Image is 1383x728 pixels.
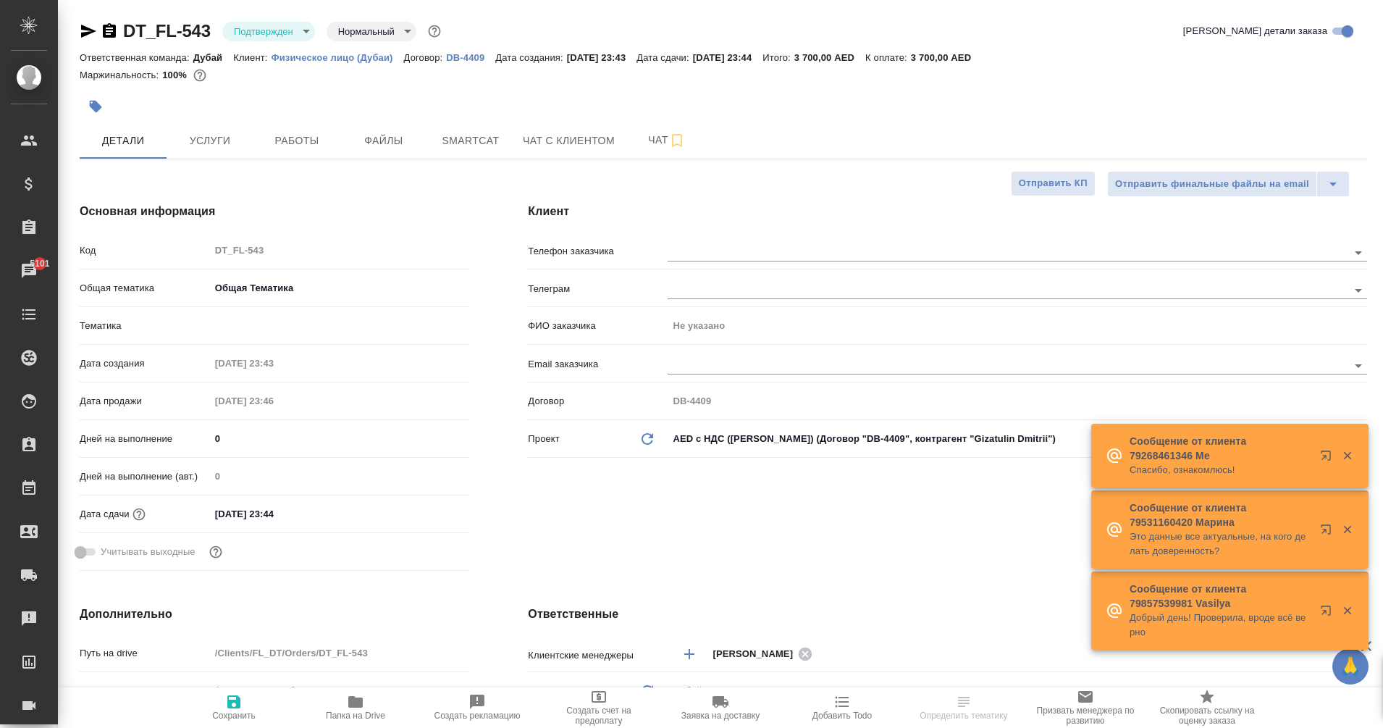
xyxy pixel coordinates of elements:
input: Пустое поле [210,390,337,411]
p: Спасибо, ознакомлюсь! [1130,463,1311,477]
span: Отправить КП [1019,175,1088,192]
p: Email заказчика [528,357,668,372]
h4: Дополнительно [80,606,470,623]
a: DT_FL-543 [123,21,211,41]
button: Определить тематику [903,687,1025,728]
div: ​ [210,314,471,338]
p: Дней на выполнение [80,432,210,446]
button: Скопировать ссылку для ЯМессенджера [80,22,97,40]
button: Добавить менеджера [672,637,707,671]
button: Если добавить услуги и заполнить их объемом, то дата рассчитается автоматически [130,505,148,524]
span: [PERSON_NAME] [712,647,802,661]
p: DB-4409 [446,52,495,63]
button: Создать счет на предоплату [538,687,660,728]
p: К оплате: [865,52,911,63]
p: Общая тематика [80,281,210,296]
p: Физическое лицо (Дубаи) [272,52,404,63]
button: Призвать менеджера по развитию [1025,687,1146,728]
span: Определить тематику [920,711,1007,721]
button: Открыть в новой вкладке [1311,441,1346,476]
input: ✎ Введи что-нибудь [210,428,471,449]
button: Папка на Drive [295,687,416,728]
span: Детали [88,132,158,150]
a: 5101 [4,253,54,289]
input: ✎ Введи что-нибудь [210,680,471,701]
p: Тематика [80,319,210,333]
button: 0.00 AED; [190,66,209,85]
button: Отправить финальные файлы на email [1107,171,1317,197]
p: Маржинальность: [80,70,162,80]
input: Пустое поле [210,353,337,374]
p: Телеграм [528,282,668,296]
button: Добавить Todo [781,687,903,728]
p: Телефон заказчика [528,244,668,259]
span: Призвать менеджера по развитию [1033,706,1138,726]
div: AED c НДС ([PERSON_NAME]) (Договор "DB-4409", контрагент "Gizatulin Dmitrii") [668,427,1367,451]
p: Это данные все актуальные, на кого делать доверенность? [1130,530,1311,558]
p: Дата создания [80,356,210,371]
h4: Ответственные [528,606,1367,623]
p: Сообщение от клиента 79268461346 Me [1130,434,1311,463]
p: Дней на выполнение (авт.) [80,469,210,484]
span: [PERSON_NAME] детали заказа [1183,24,1327,38]
span: Услуги [175,132,245,150]
h4: Основная информация [80,203,470,220]
span: Сохранить [212,711,256,721]
p: Добрый день! Проверила, вроде всё верно [1130,611,1311,640]
button: Заявка на доставку [660,687,781,728]
p: Код [80,243,210,258]
p: 3 700,00 AED [794,52,865,63]
input: Пустое поле [210,643,471,664]
button: Открыть в новой вкладке [1311,596,1346,631]
input: Пустое поле [668,315,1367,336]
button: Open [1348,356,1369,376]
button: Отправить КП [1011,171,1096,196]
p: Сообщение от клиента 79857539981 Vasilya [1130,582,1311,611]
button: Создать рекламацию [416,687,538,728]
button: Выбери, если сб и вс нужно считать рабочими днями для выполнения заказа. [206,543,225,561]
button: Закрыть [1332,449,1362,462]
span: Папка на Drive [326,711,385,721]
div: Подтвержден [222,22,315,41]
input: ✎ Введи что-нибудь [210,503,337,524]
button: Закрыть [1332,523,1362,536]
span: Smartcat [436,132,505,150]
span: 5101 [21,256,58,271]
span: Создать рекламацию [434,711,521,721]
span: Отправить финальные файлы на email [1115,176,1309,193]
button: Добавить тэг [80,91,112,122]
p: Итого: [762,52,794,63]
p: 100% [162,70,190,80]
p: Дата сдачи: [636,52,692,63]
p: Дата сдачи [80,507,130,522]
p: Клиентские менеджеры [528,648,668,663]
a: Физическое лицо (Дубаи) [272,51,404,63]
input: Пустое поле [668,390,1367,411]
div: [PERSON_NAME] [712,645,817,663]
button: Открыть в новой вкладке [1311,515,1346,550]
button: Подтвержден [230,25,298,38]
p: 3 700,00 AED [911,52,982,63]
p: [DATE] 23:43 [567,52,637,63]
span: Добавить Todo [812,711,872,721]
p: ФИО заказчика [528,319,668,333]
p: Дата создания: [495,52,566,63]
div: split button [1107,171,1350,197]
p: Сообщение от клиента 79531160420 Марина [1130,501,1311,530]
p: Ответственная команда: [80,52,193,63]
div: Дубай [668,679,1367,703]
button: Сохранить [173,687,295,728]
div: Подтвержден [327,22,416,41]
span: Заявка на доставку [681,711,760,721]
div: Общая Тематика [210,276,471,301]
p: Ответственная команда [528,684,635,698]
p: [DATE] 23:44 [693,52,763,63]
svg: Подписаться [668,132,686,149]
p: Проект [528,432,560,446]
p: Договор: [404,52,447,63]
button: Нормальный [334,25,399,38]
p: Путь на drive [80,646,210,661]
p: Клиент: [233,52,271,63]
input: Пустое поле [210,240,471,261]
button: Скопировать ссылку [101,22,118,40]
